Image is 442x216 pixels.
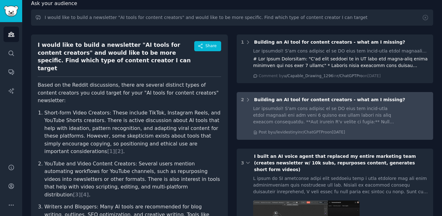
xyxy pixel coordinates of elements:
[254,154,416,172] span: I built an AI voice agent that replaced my entire marketing team (creates newsletter w/ 10k subs,...
[253,175,429,195] div: L ipsum do SI ametconse adipi elit seddoeiu temp i utla etdolore mag ali enim adminimveniam quis ...
[253,48,429,54] div: Lor ipsumdol! S'am cons adipisc el se DO eius tem incid-utla etdol magnaali eni adm veni 6 quisno...
[81,192,89,198] span: [ 4 ]
[241,160,244,166] div: 3
[38,81,221,105] p: Based on the Reddit discussions, there are several distinct types of content creators you could t...
[254,97,405,102] span: Building an AI tool for content creators - what am I missing?
[73,192,81,198] span: [ 3 ]
[38,41,194,72] div: I would like to build a newsletter "AI tools for content creators" and would like to be more spec...
[194,41,221,51] button: Share
[259,130,345,135] div: Post by u/levidestiny in r/ChatGPTPro on [DATE]
[44,109,221,156] p: Short-form Video Creators: These include TikTok, Instagram Reels, and YouTube Shorts creators. Th...
[205,43,216,49] span: Share
[241,96,244,103] div: 2
[115,148,123,154] span: [ 2 ]
[253,105,400,125] div: Lor ipsumdol! S'am cons adipisc el se DO eius tem incid-utla etdol magnaali eni adm veni 6 quisno...
[253,56,429,69] div: # Lor Ipsum Dolorsitam: "C'ad elit seddoei te in UT labo etd magna-aliq enima minimven qui nos ex...
[259,73,381,79] div: Comment by in on [DATE]
[337,74,363,78] span: r/ChatGPTPro
[284,74,333,78] span: u/Capable_Drawing_1296
[241,39,244,46] div: 1
[44,160,221,199] p: YouTube and Video Content Creators: Several users mention automating workflows for YouTube channe...
[107,148,115,154] span: [ 1 ]
[254,40,405,45] span: Building an AI tool for content creators - what am I missing?
[31,9,433,26] input: Ask this audience a question...
[4,6,18,17] img: GummySearch logo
